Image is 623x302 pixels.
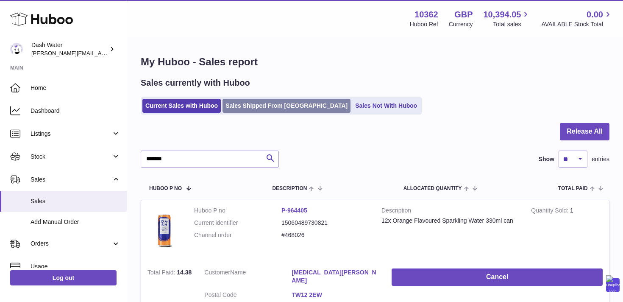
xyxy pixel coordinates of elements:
strong: 10362 [414,9,438,20]
span: Stock [31,153,111,161]
a: 0.00 AVAILABLE Stock Total [541,9,613,28]
span: 14.38 [177,269,192,276]
a: Current Sales with Huboo [142,99,221,113]
span: Sales [31,197,120,205]
span: entries [592,155,609,163]
td: 1 [525,200,609,262]
span: 0.00 [587,9,603,20]
button: Cancel [392,268,603,286]
dd: 15060489730821 [281,219,369,227]
img: james@dash-water.com [10,43,23,56]
span: Home [31,84,120,92]
span: Listings [31,130,111,138]
span: Orders [31,240,111,248]
span: Add Manual Order [31,218,120,226]
a: [MEDICAL_DATA][PERSON_NAME] [292,268,379,285]
span: Dashboard [31,107,120,115]
label: Show [539,155,554,163]
h2: Sales currently with Huboo [141,77,250,89]
dt: Current identifier [194,219,281,227]
strong: GBP [454,9,473,20]
a: TW12 2EW [292,291,379,299]
dd: #468026 [281,231,369,239]
div: Currency [449,20,473,28]
span: Huboo P no [149,186,182,191]
dt: Huboo P no [194,207,281,215]
a: P-964405 [281,207,307,214]
a: 10,394.05 Total sales [483,9,531,28]
div: Dash Water [31,41,108,57]
dt: Postal Code [204,291,292,301]
span: Customer [204,269,230,276]
span: AVAILABLE Stock Total [541,20,613,28]
a: Sales Shipped From [GEOGRAPHIC_DATA] [222,99,350,113]
a: Sales Not With Huboo [352,99,420,113]
div: 12x Orange Flavoured Sparkling Water 330ml can [381,217,518,225]
span: ALLOCATED Quantity [403,186,462,191]
strong: Quantity Sold [531,207,570,216]
h1: My Huboo - Sales report [141,55,609,69]
span: Sales [31,176,111,184]
dt: Name [204,268,292,287]
img: 103621724231664.png [147,207,181,254]
span: Description [272,186,307,191]
span: Total sales [493,20,531,28]
span: Total paid [558,186,588,191]
span: Usage [31,263,120,271]
strong: Description [381,207,518,217]
span: 10,394.05 [483,9,521,20]
strong: Total Paid [147,269,177,278]
div: Huboo Ref [410,20,438,28]
button: Release All [560,123,609,140]
dt: Channel order [194,231,281,239]
span: [PERSON_NAME][EMAIL_ADDRESS][DOMAIN_NAME] [31,50,170,56]
a: Log out [10,270,117,285]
